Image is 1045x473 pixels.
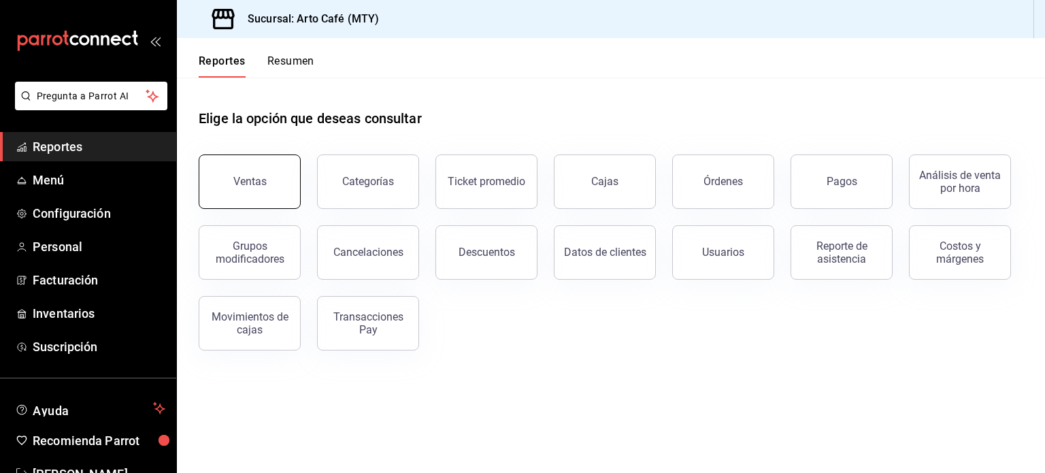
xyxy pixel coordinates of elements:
[199,54,246,78] button: Reportes
[33,204,165,223] span: Configuración
[15,82,167,110] button: Pregunta a Parrot AI
[909,225,1011,280] button: Costos y márgenes
[199,54,314,78] div: navigation tabs
[342,175,394,188] div: Categorías
[554,225,656,280] button: Datos de clientes
[909,154,1011,209] button: Análisis de venta por hora
[448,175,525,188] div: Ticket promedio
[672,154,774,209] button: Órdenes
[918,169,1002,195] div: Análisis de venta por hora
[267,54,314,78] button: Resumen
[918,240,1002,265] div: Costos y márgenes
[459,246,515,259] div: Descuentos
[199,225,301,280] button: Grupos modificadores
[33,304,165,323] span: Inventarios
[33,238,165,256] span: Personal
[33,431,165,450] span: Recomienda Parrot
[237,11,379,27] h3: Sucursal: Arto Café (MTY)
[33,338,165,356] span: Suscripción
[150,35,161,46] button: open_drawer_menu
[33,171,165,189] span: Menú
[37,89,146,103] span: Pregunta a Parrot AI
[702,246,744,259] div: Usuarios
[564,246,646,259] div: Datos de clientes
[591,175,618,188] div: Cajas
[199,108,422,129] h1: Elige la opción que deseas consultar
[435,154,537,209] button: Ticket promedio
[791,225,893,280] button: Reporte de asistencia
[317,225,419,280] button: Cancelaciones
[703,175,743,188] div: Órdenes
[33,271,165,289] span: Facturación
[435,225,537,280] button: Descuentos
[333,246,403,259] div: Cancelaciones
[791,154,893,209] button: Pagos
[233,175,267,188] div: Ventas
[827,175,857,188] div: Pagos
[554,154,656,209] button: Cajas
[33,137,165,156] span: Reportes
[208,240,292,265] div: Grupos modificadores
[799,240,884,265] div: Reporte de asistencia
[326,310,410,336] div: Transacciones Pay
[10,99,167,113] a: Pregunta a Parrot AI
[208,310,292,336] div: Movimientos de cajas
[33,400,148,417] span: Ayuda
[317,154,419,209] button: Categorías
[199,296,301,350] button: Movimientos de cajas
[199,154,301,209] button: Ventas
[317,296,419,350] button: Transacciones Pay
[672,225,774,280] button: Usuarios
